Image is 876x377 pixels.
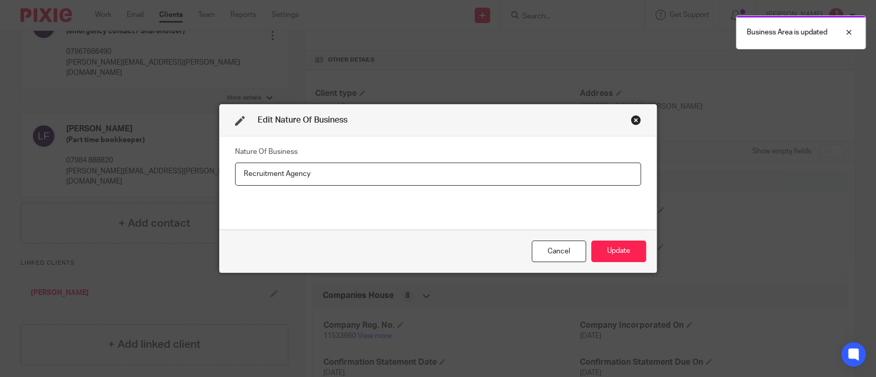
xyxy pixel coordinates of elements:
[258,116,347,124] span: Edit Nature Of Business
[631,115,641,125] div: Close this dialog window
[591,241,646,263] button: Update
[747,27,827,37] p: Business Area is updated
[235,147,298,157] label: Nature Of Business
[532,241,586,263] div: Close this dialog window
[235,163,641,186] input: Nature Of Business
